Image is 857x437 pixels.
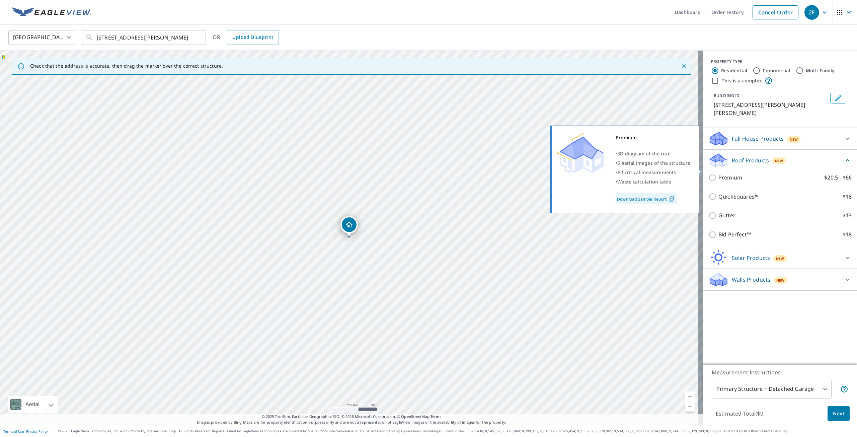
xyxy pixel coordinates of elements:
a: Upload Blueprint [227,30,279,45]
a: Privacy Policy [26,429,48,434]
span: New [776,256,784,261]
p: Premium [718,173,742,182]
span: Next [833,410,844,418]
p: $13 [843,211,852,220]
div: Dropped pin, building 1, Residential property, 1061 Witham Rd Muskegon, MI 49445 [340,216,358,237]
p: Walls Products [732,276,770,284]
span: 3D diagram of the roof [617,150,671,157]
img: Pdf Icon [667,196,676,202]
label: Residential [721,67,747,74]
a: Terms of Use [3,429,24,434]
label: This is a complex [722,77,762,84]
div: [GEOGRAPHIC_DATA] [8,28,75,47]
p: Check that the address is accurate, then drag the marker over the correct structure. [30,63,223,69]
p: [STREET_ADDRESS][PERSON_NAME][PERSON_NAME] [714,101,828,117]
p: BUILDING ID [714,93,739,98]
p: Gutter [718,211,735,220]
div: Aerial [8,396,58,413]
p: $20.5 - $66 [824,173,852,182]
a: Terms [431,414,442,419]
div: ZF [804,5,819,20]
span: © 2025 TomTom, Earthstar Geographics SIO, © 2025 Microsoft Corporation, © [262,414,442,420]
div: Walls ProductsNew [708,272,852,288]
span: New [790,137,798,142]
label: Multi-Family [806,67,835,74]
p: | [3,429,48,433]
input: Search by address or latitude-longitude [97,28,192,47]
p: Roof Products [732,156,769,164]
span: Waste calculation table [617,178,671,185]
a: Current Level 17, Zoom Out [685,402,695,412]
img: Premium [557,133,604,173]
p: Solar Products [732,254,770,262]
a: Current Level 17, Zoom In [685,391,695,402]
p: QuickSquares™ [718,193,759,201]
label: Commercial [763,67,790,74]
p: $18 [843,230,852,239]
div: Primary Structure + Detached Garage [712,380,832,398]
span: All critical measurements [617,169,676,175]
div: Roof ProductsNew [708,152,852,168]
a: Download Sample Report [616,193,677,204]
div: • [616,149,691,158]
p: Estimated Total: $0 [710,406,769,421]
div: OR [213,30,279,45]
div: • [616,168,691,177]
button: Close [680,62,688,71]
span: 5 aerial images of the structure [617,160,690,166]
div: Premium [616,133,691,142]
div: Solar ProductsNew [708,250,852,266]
img: EV Logo [12,7,91,17]
div: • [616,177,691,187]
div: • [616,158,691,168]
p: Measurement Instructions [712,368,848,376]
p: Full House Products [732,135,784,143]
span: Upload Blueprint [232,33,273,42]
p: $18 [843,193,852,201]
div: PROPERTY TYPE [711,59,849,65]
a: Cancel Order [753,5,798,19]
a: OpenStreetMap [401,414,429,419]
div: Aerial [23,396,42,413]
button: Edit building 1 [830,93,846,103]
div: Full House ProductsNew [708,131,852,147]
span: Your report will include the primary structure and a detached garage if one exists. [840,385,848,393]
span: New [775,158,783,163]
p: Bid Perfect™ [718,230,751,239]
p: © 2025 Eagle View Technologies, Inc. and Pictometry International Corp. All Rights Reserved. Repo... [58,429,854,434]
button: Next [828,406,850,421]
span: New [776,278,785,283]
